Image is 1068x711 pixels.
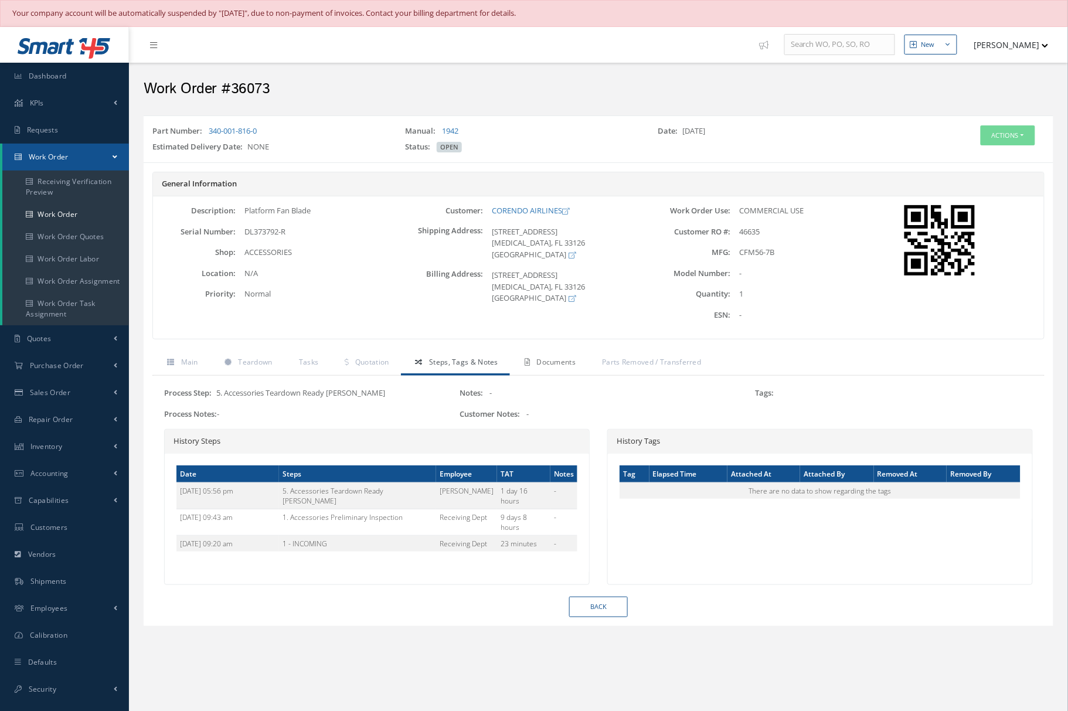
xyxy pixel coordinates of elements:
span: Customers [30,522,68,532]
div: COMMERCIAL USE [730,205,895,217]
a: Parts Removed / Transferred [587,351,713,376]
td: - [550,509,577,536]
td: Receiving Dept [436,536,497,552]
div: N/A [236,268,400,280]
label: Process Step: [164,389,212,397]
span: Security [29,684,56,694]
div: History Tags [608,430,1032,454]
td: There are no data to show regarding the tags [620,482,1021,499]
label: Model Number: [648,269,730,278]
a: Tasks [284,351,331,376]
label: Serial Number: [153,227,236,236]
a: Work Order [2,144,129,171]
td: Receiving Dept [436,509,497,536]
label: Estimated Delivery Date: [152,141,247,153]
div: [DATE] [649,125,902,142]
a: Documents [510,351,587,376]
a: Show Tips [754,27,784,63]
span: Quotes [27,334,52,343]
button: [PERSON_NAME] [963,33,1049,56]
td: 23 minutes [497,536,550,552]
label: Customer Notes: [460,410,520,419]
a: Work Order [2,203,129,226]
th: Tag [620,465,649,483]
label: Customer: [400,206,483,215]
a: CORENDO AIRLINES [492,205,569,216]
td: [DATE] 09:43 am [176,509,279,536]
span: DL373792-R [244,226,285,237]
label: Customer RO #: [648,227,730,236]
td: - [550,536,577,552]
span: Main [181,357,198,367]
label: Status: [405,141,435,153]
h2: Work Order #36073 [144,80,1053,98]
label: Notes: [460,389,483,397]
td: [PERSON_NAME] [436,482,497,509]
div: [STREET_ADDRESS] [MEDICAL_DATA], FL 33126 [GEOGRAPHIC_DATA] [483,270,648,304]
label: Shipping Address: [400,226,483,261]
td: 1 - INCOMING [279,536,436,552]
a: Main [152,351,210,376]
h5: General Information [162,179,1035,189]
td: 1. Accessories Preliminary Inspection [279,509,436,536]
div: ACCESSORIES [236,247,400,258]
span: Calibration [30,630,67,640]
span: - [489,387,492,398]
span: Parts Removed / Transferred [602,357,701,367]
a: 1942 [442,125,458,136]
th: Removed By [947,465,1021,483]
label: Tags: [755,389,774,397]
a: Work Order Labor [2,248,129,270]
a: Quotation [330,351,400,376]
a: Teardown [210,351,284,376]
span: Employees [30,603,68,613]
span: - [526,409,529,419]
label: Location: [153,269,236,278]
label: Shop: [153,248,236,257]
th: Removed At [874,465,947,483]
div: [STREET_ADDRESS] [MEDICAL_DATA], FL 33126 [GEOGRAPHIC_DATA] [483,226,648,261]
label: MFG: [648,248,730,257]
th: Attached At [727,465,800,483]
span: Steps, Tags & Notes [429,357,498,367]
span: Capabilities [29,495,69,505]
button: Actions [981,125,1035,146]
th: Date [176,465,279,483]
td: - [550,482,577,509]
th: Notes [550,465,577,483]
div: Normal [236,288,400,300]
th: TAT [497,465,550,483]
span: Defaults [28,657,57,667]
td: [DATE] 05:56 pm [176,482,279,509]
a: Receiving Verification Preview [2,171,129,203]
div: CFM56-7B [730,247,895,258]
span: 46635 [739,226,760,237]
label: Billing Address: [400,270,483,304]
a: Work Order Assignment [2,270,129,292]
th: Steps [279,465,436,483]
label: Date: [658,125,682,137]
span: Documents [537,357,576,367]
span: OPEN [437,142,462,152]
div: New [921,40,935,50]
th: Elapsed Time [649,465,727,483]
label: Manual: [405,125,440,137]
div: 1 [730,288,895,300]
div: 5. Accessories Teardown Ready [PERSON_NAME] [164,387,442,399]
span: KPIs [30,98,44,108]
button: New [904,35,957,55]
label: Work Order Use: [648,206,730,215]
div: Platform Fan Blade [236,205,400,217]
span: Tasks [299,357,319,367]
div: History Steps [165,430,589,454]
span: Purchase Order [30,360,84,370]
label: ESN: [648,311,730,319]
td: 1 day 16 hours [497,482,550,509]
span: Work Order [29,152,69,162]
span: Quotation [355,357,389,367]
div: - [730,268,895,280]
span: Repair Order [29,414,73,424]
span: Teardown [238,357,272,367]
label: Process Notes: [164,410,217,419]
div: - [164,409,442,420]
